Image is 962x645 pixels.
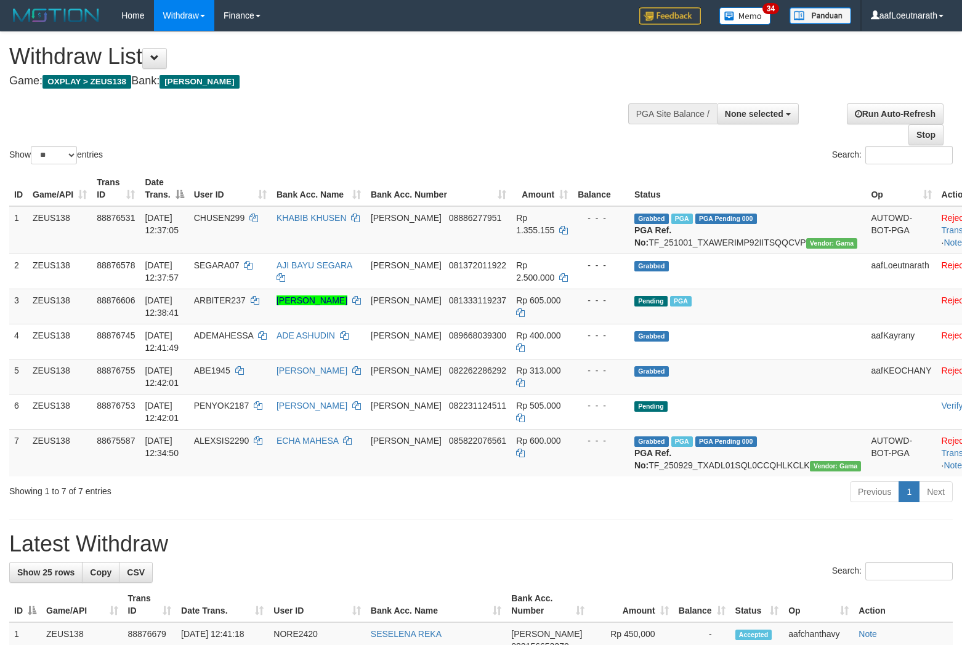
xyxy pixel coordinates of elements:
[28,289,92,324] td: ZEUS138
[92,171,140,206] th: Trans ID: activate to sort column ascending
[269,587,366,622] th: User ID: activate to sort column ascending
[634,214,669,224] span: Grabbed
[41,587,123,622] th: Game/API: activate to sort column ascending
[277,436,338,446] a: ECHA MAHESA
[790,7,851,24] img: panduan.png
[762,3,779,14] span: 34
[277,295,347,305] a: [PERSON_NAME]
[371,401,442,411] span: [PERSON_NAME]
[97,366,135,375] span: 88876755
[28,171,92,206] th: Game/API: activate to sort column ascending
[194,260,240,270] span: SEGARA07
[578,399,624,412] div: - - -
[127,567,145,577] span: CSV
[9,6,103,25] img: MOTION_logo.png
[449,331,506,340] span: Copy 089668039300 to clipboard
[123,587,177,622] th: Trans ID: activate to sort column ascending
[634,261,669,271] span: Grabbed
[578,435,624,447] div: - - -
[97,331,135,340] span: 88876745
[944,238,962,247] a: Note
[194,295,246,305] span: ARBITER237
[735,630,772,640] span: Accepted
[194,436,249,446] span: ALEXSIS2290
[277,331,335,340] a: ADE ASHUDIN
[899,481,920,502] a: 1
[449,401,506,411] span: Copy 082231124511 to clipboard
[629,171,867,206] th: Status
[866,171,936,206] th: Op: activate to sort column ascending
[371,260,442,270] span: [PERSON_NAME]
[9,254,28,289] td: 2
[639,7,701,25] img: Feedback.jpg
[194,401,249,411] span: PENYOK2187
[371,366,442,375] span: [PERSON_NAME]
[9,587,41,622] th: ID: activate to sort column descending
[865,562,953,580] input: Search:
[9,171,28,206] th: ID
[366,587,506,622] th: Bank Acc. Name: activate to sort column ascending
[145,295,179,318] span: [DATE] 12:38:41
[9,562,83,583] a: Show 25 rows
[449,366,506,375] span: Copy 082262286292 to clipboard
[516,366,560,375] span: Rp 313.000
[806,238,858,249] span: Vendor URL: https://trx31.1velocity.biz
[578,364,624,377] div: - - -
[506,587,589,622] th: Bank Acc. Number: activate to sort column ascending
[783,587,854,622] th: Op: activate to sort column ascending
[866,254,936,289] td: aafLoeutnarath
[832,562,953,580] label: Search:
[578,212,624,224] div: - - -
[832,146,953,164] label: Search:
[628,103,717,124] div: PGA Site Balance /
[145,401,179,423] span: [DATE] 12:42:01
[176,587,269,622] th: Date Trans.: activate to sort column ascending
[908,124,944,145] a: Stop
[140,171,188,206] th: Date Trans.: activate to sort column descending
[516,260,554,282] span: Rp 2.500.000
[449,436,506,446] span: Copy 085822076561 to clipboard
[674,587,730,622] th: Balance: activate to sort column ascending
[97,401,135,411] span: 88876753
[634,448,671,470] b: PGA Ref. No:
[919,481,953,502] a: Next
[145,331,179,353] span: [DATE] 12:41:49
[28,254,92,289] td: ZEUS138
[854,587,953,622] th: Action
[9,206,28,254] td: 1
[97,295,135,305] span: 88876606
[9,75,629,87] h4: Game: Bank:
[578,259,624,271] div: - - -
[90,567,111,577] span: Copy
[847,103,944,124] a: Run Auto-Refresh
[145,366,179,388] span: [DATE] 12:42:01
[277,260,352,270] a: AJI BAYU SEGARA
[119,562,153,583] a: CSV
[371,629,442,639] a: SESELENA REKA
[97,213,135,223] span: 88876531
[31,146,77,164] select: Showentries
[272,171,366,206] th: Bank Acc. Name: activate to sort column ascending
[634,401,668,412] span: Pending
[516,436,560,446] span: Rp 600.000
[145,436,179,458] span: [DATE] 12:34:50
[277,213,347,223] a: KHABIB KHUSEN
[28,206,92,254] td: ZEUS138
[629,429,867,476] td: TF_250929_TXADL01SQL0CCQHLKCLK
[944,460,962,470] a: Note
[9,359,28,394] td: 5
[634,225,671,247] b: PGA Ref. No:
[695,214,757,224] span: PGA Pending
[371,295,442,305] span: [PERSON_NAME]
[277,366,347,375] a: [PERSON_NAME]
[277,401,347,411] a: [PERSON_NAME]
[145,213,179,235] span: [DATE] 12:37:05
[371,436,442,446] span: [PERSON_NAME]
[717,103,799,124] button: None selected
[810,461,862,471] span: Vendor URL: https://trx31.1velocity.biz
[9,44,629,69] h1: Withdraw List
[189,171,272,206] th: User ID: activate to sort column ascending
[194,331,253,340] span: ADEMAHESSA
[160,75,239,89] span: [PERSON_NAME]
[9,480,392,497] div: Showing 1 to 7 of 7 entries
